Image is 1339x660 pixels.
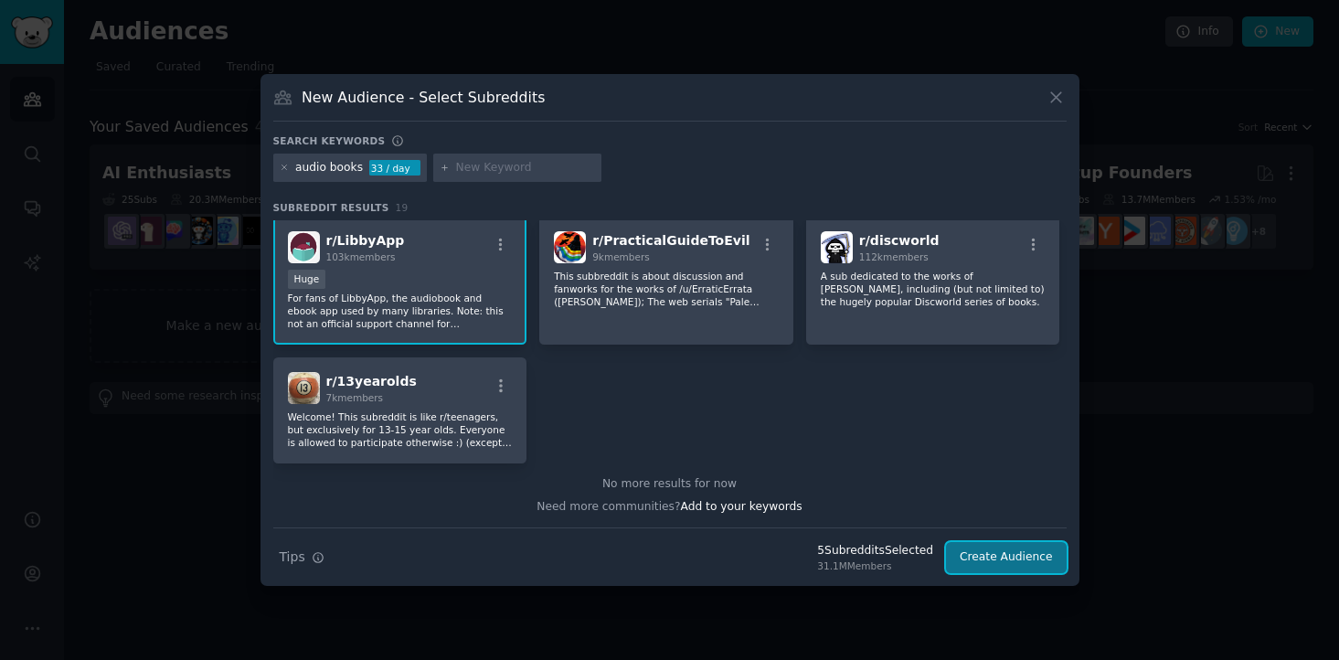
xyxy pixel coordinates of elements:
span: 112k members [859,251,929,262]
span: 9k members [592,251,650,262]
p: This subbreddit is about discussion and fanworks for the works of /u/ErraticErrata ([PERSON_NAME]... [554,270,779,308]
span: r/ discworld [859,233,940,248]
span: r/ LibbyApp [326,233,405,248]
button: Create Audience [946,542,1067,573]
img: LibbyApp [288,231,320,263]
span: Tips [280,548,305,567]
div: 5 Subreddit s Selected [817,543,933,559]
img: discworld [821,231,853,263]
img: 13yearolds [288,372,320,404]
p: For fans of LibbyApp, the audiobook and ebook app used by many libraries. Note: this not an offic... [288,292,513,330]
h3: New Audience - Select Subreddits [302,88,545,107]
span: r/ 13yearolds [326,374,417,389]
h3: Search keywords [273,134,386,147]
div: audio books [295,160,363,176]
span: 19 [396,202,409,213]
div: 31.1M Members [817,559,933,572]
div: Need more communities? [273,493,1067,516]
button: Tips [273,541,331,573]
span: 103k members [326,251,396,262]
input: New Keyword [456,160,595,176]
div: 33 / day [369,160,420,176]
div: No more results for now [273,476,1067,493]
span: Add to your keywords [681,500,802,513]
div: Huge [288,270,326,289]
span: Subreddit Results [273,201,389,214]
span: 7k members [326,392,384,403]
span: r/ PracticalGuideToEvil [592,233,749,248]
p: Welcome! This subreddit is like r/teenagers, but exclusively for 13-15 year olds. Everyone is all... [288,410,513,449]
p: A sub dedicated to the works of [PERSON_NAME], including (but not limited to) the hugely popular ... [821,270,1046,308]
img: PracticalGuideToEvil [554,231,586,263]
